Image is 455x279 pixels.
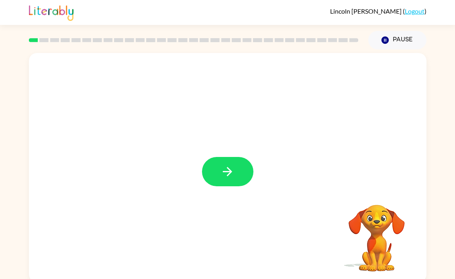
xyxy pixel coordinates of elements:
[330,7,426,15] div: ( )
[29,3,73,21] img: Literably
[405,7,424,15] a: Logout
[368,31,426,49] button: Pause
[330,7,403,15] span: Lincoln [PERSON_NAME]
[337,192,417,273] video: Your browser must support playing .mp4 files to use Literably. Please try using another browser.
